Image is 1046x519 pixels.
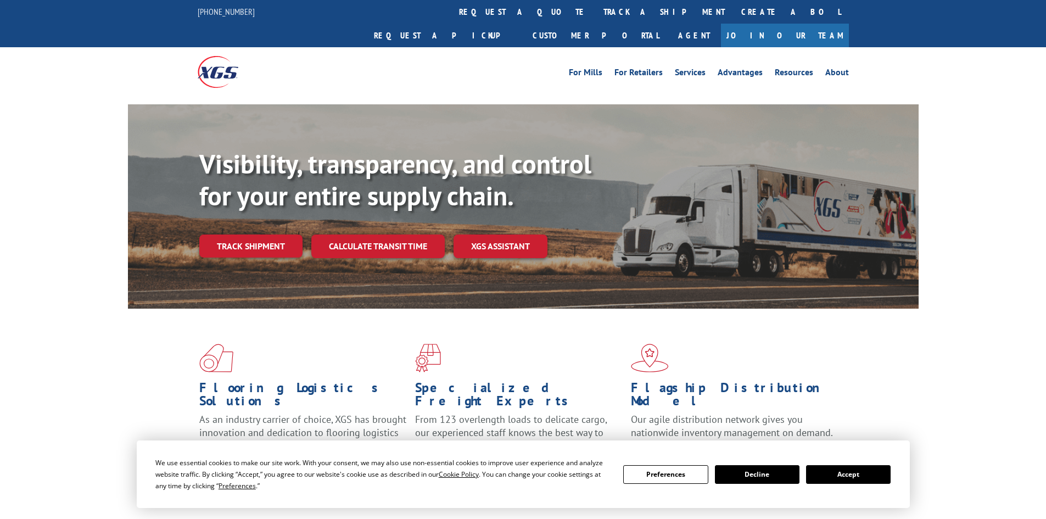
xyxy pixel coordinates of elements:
h1: Flooring Logistics Solutions [199,381,407,413]
p: From 123 overlength loads to delicate cargo, our experienced staff knows the best way to move you... [415,413,623,462]
a: Agent [667,24,721,47]
a: XGS ASSISTANT [454,235,547,258]
button: Accept [806,465,891,484]
a: Customer Portal [524,24,667,47]
a: Calculate transit time [311,235,445,258]
span: As an industry carrier of choice, XGS has brought innovation and dedication to flooring logistics... [199,413,406,452]
img: xgs-icon-total-supply-chain-intelligence-red [199,344,233,372]
a: Request a pickup [366,24,524,47]
a: About [825,68,849,80]
a: [PHONE_NUMBER] [198,6,255,17]
span: Preferences [219,481,256,490]
button: Preferences [623,465,708,484]
div: We use essential cookies to make our site work. With your consent, we may also use non-essential ... [155,457,610,492]
a: Track shipment [199,235,303,258]
span: Our agile distribution network gives you nationwide inventory management on demand. [631,413,833,439]
a: Resources [775,68,813,80]
a: Services [675,68,706,80]
b: Visibility, transparency, and control for your entire supply chain. [199,147,591,213]
a: Advantages [718,68,763,80]
h1: Flagship Distribution Model [631,381,838,413]
a: Join Our Team [721,24,849,47]
img: xgs-icon-flagship-distribution-model-red [631,344,669,372]
img: xgs-icon-focused-on-flooring-red [415,344,441,372]
button: Decline [715,465,799,484]
a: For Mills [569,68,602,80]
a: For Retailers [614,68,663,80]
h1: Specialized Freight Experts [415,381,623,413]
div: Cookie Consent Prompt [137,440,910,508]
span: Cookie Policy [439,470,479,479]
